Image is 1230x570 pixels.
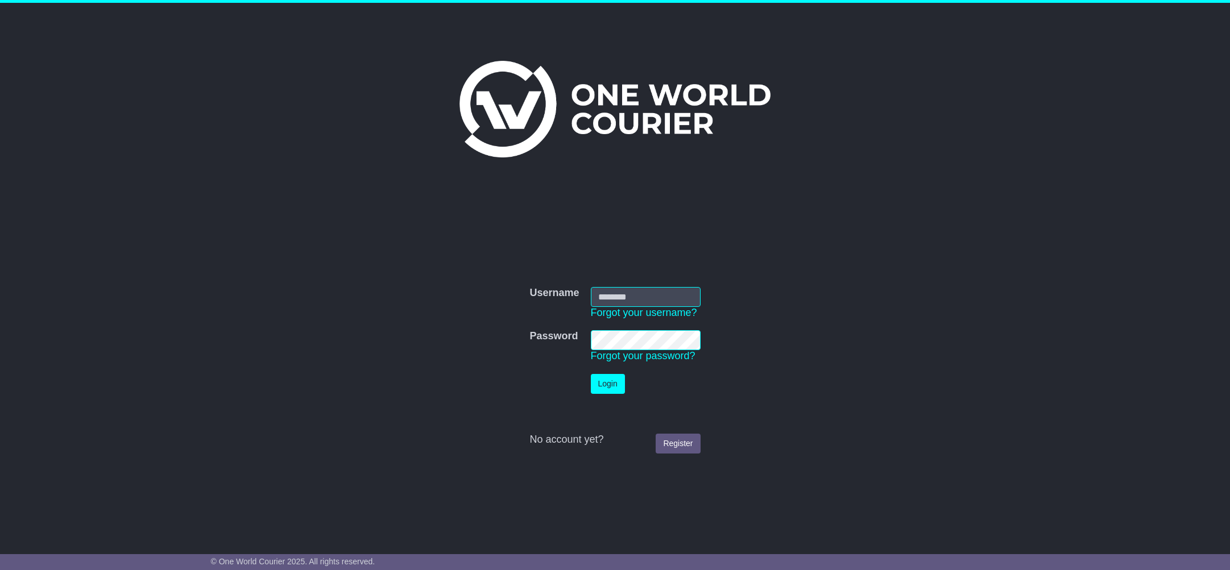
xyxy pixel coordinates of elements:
[591,374,625,394] button: Login
[459,61,770,157] img: One World
[211,557,375,566] span: © One World Courier 2025. All rights reserved.
[529,330,578,343] label: Password
[529,434,700,446] div: No account yet?
[591,307,697,318] a: Forgot your username?
[591,350,695,361] a: Forgot your password?
[656,434,700,453] a: Register
[529,287,579,299] label: Username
